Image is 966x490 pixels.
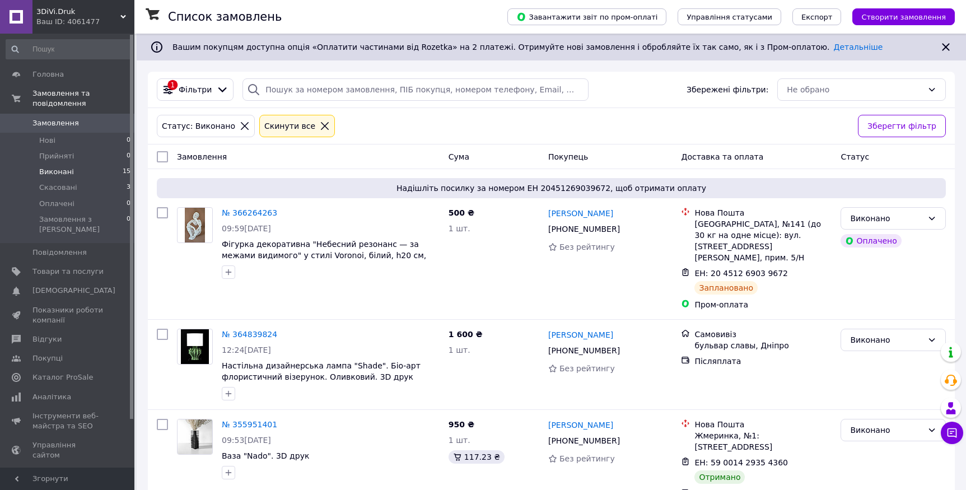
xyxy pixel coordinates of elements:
span: [DEMOGRAPHIC_DATA] [32,286,115,296]
span: Показники роботи компанії [32,305,104,325]
div: Заплановано [694,281,758,295]
span: ЕН: 59 0014 2935 4360 [694,458,788,467]
div: Виконано [850,424,923,436]
span: Аналітика [32,392,71,402]
span: Замовлення [32,118,79,128]
div: Ваш ID: 4061477 [36,17,134,27]
span: 3 [127,183,130,193]
div: [GEOGRAPHIC_DATA], №141 (до 30 кг на одне місце): вул. [STREET_ADDRESS][PERSON_NAME], прим. 5/Н [694,218,832,263]
span: Без рейтингу [559,364,615,373]
div: Cкинути все [262,120,318,132]
span: Доставка та оплата [681,152,763,161]
div: Виконано [850,212,923,225]
span: Скасовані [39,183,77,193]
span: Виконані [39,167,74,177]
h1: Список замовлень [168,10,282,24]
div: Статус: Виконано [160,120,237,132]
span: Прийняті [39,151,74,161]
a: Ваза "Nado". 3D друк [222,451,309,460]
span: 12:24[DATE] [222,346,271,354]
div: Оплачено [841,234,901,248]
span: 1 шт. [449,346,470,354]
span: Управління сайтом [32,440,104,460]
span: 3DiVi.Druk [36,7,120,17]
span: Cума [449,152,469,161]
span: 0 [127,199,130,209]
span: Покупці [32,353,63,363]
span: Нові [39,136,55,146]
div: [PHONE_NUMBER] [546,433,622,449]
div: Виконано [850,334,923,346]
div: Жмеринка, №1: [STREET_ADDRESS] [694,430,832,452]
span: Фільтри [179,84,212,95]
a: № 366264263 [222,208,277,217]
span: Головна [32,69,64,80]
span: Замовлення [177,152,227,161]
span: 09:59[DATE] [222,224,271,233]
span: 1 600 ₴ [449,330,483,339]
span: 0 [127,214,130,235]
a: № 355951401 [222,420,277,429]
div: Не обрано [787,83,923,96]
span: 950 ₴ [449,420,474,429]
span: Замовлення та повідомлення [32,88,134,109]
div: Післяплата [694,356,832,367]
div: [PHONE_NUMBER] [546,221,622,237]
div: 117.23 ₴ [449,450,505,464]
div: Пром-оплата [694,299,832,310]
span: Товари та послуги [32,267,104,277]
span: Без рейтингу [559,242,615,251]
div: бульвар славы, Дніпро [694,340,832,351]
a: № 364839824 [222,330,277,339]
span: ЕН: 20 4512 6903 9672 [694,269,788,278]
span: Каталог ProSale [32,372,93,382]
a: Настільна дизайнерська лампа "Shade". Біо-арт флористичний візерунок. Оливковий. 3D друк [222,361,421,381]
span: Повідомлення [32,248,87,258]
div: Самовивіз [694,329,832,340]
span: Управління статусами [687,13,772,21]
span: 15 [123,167,130,177]
span: Завантажити звіт по пром-оплаті [516,12,657,22]
span: 0 [127,136,130,146]
span: Зберегти фільтр [867,120,936,132]
a: Детальніше [834,43,883,52]
div: Нова Пошта [694,207,832,218]
span: Експорт [801,13,833,21]
button: Завантажити звіт по пром-оплаті [507,8,666,25]
span: Відгуки [32,334,62,344]
span: 1 шт. [449,224,470,233]
input: Пошук [6,39,132,59]
span: Надішліть посилку за номером ЕН 20451269039672, щоб отримати оплату [161,183,941,194]
span: Збережені фільтри: [687,84,768,95]
a: Створити замовлення [841,12,955,21]
a: Фото товару [177,419,213,455]
button: Управління статусами [678,8,781,25]
a: [PERSON_NAME] [548,329,613,340]
button: Зберегти фільтр [858,115,946,137]
input: Пошук за номером замовлення, ПІБ покупця, номером телефону, Email, номером накладної [242,78,588,101]
span: Оплачені [39,199,74,209]
span: Інструменти веб-майстра та SEO [32,411,104,431]
img: Фото товару [185,208,204,242]
span: Замовлення з [PERSON_NAME] [39,214,127,235]
a: Фото товару [177,329,213,365]
img: Фото товару [178,419,212,454]
a: Фігурка декоративна "Небесний резонанс — за межами видимого" у стилі Voronoi, білий, h20 см, 3D д... [222,240,426,271]
span: Покупець [548,152,588,161]
button: Чат з покупцем [941,422,963,444]
span: 09:53[DATE] [222,436,271,445]
a: [PERSON_NAME] [548,419,613,431]
span: Без рейтингу [559,454,615,463]
span: Вашим покупцям доступна опція «Оплатити частинами від Rozetka» на 2 платежі. Отримуйте нові замов... [172,43,883,52]
button: Створити замовлення [852,8,955,25]
span: 0 [127,151,130,161]
div: Нова Пошта [694,419,832,430]
a: Фото товару [177,207,213,243]
span: 500 ₴ [449,208,474,217]
span: 1 шт. [449,436,470,445]
div: [PHONE_NUMBER] [546,343,622,358]
img: Фото товару [181,329,209,364]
